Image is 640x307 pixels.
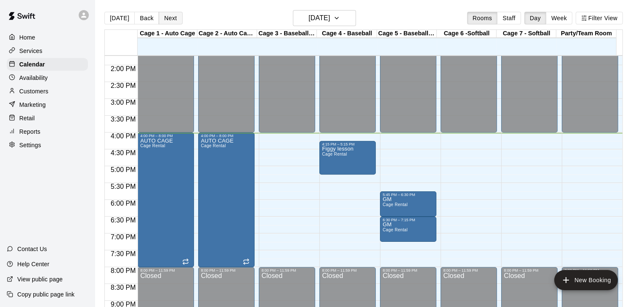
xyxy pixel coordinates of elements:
[7,125,88,138] a: Reports
[17,290,74,299] p: Copy public page link
[201,143,226,148] span: Cage Rental
[7,31,88,44] a: Home
[19,141,41,149] p: Settings
[497,12,521,24] button: Staff
[109,116,138,123] span: 3:30 PM
[19,33,35,42] p: Home
[109,132,138,140] span: 4:00 PM
[182,258,189,265] span: Recurring event
[7,98,88,111] a: Marketing
[7,71,88,84] a: Availability
[104,12,135,24] button: [DATE]
[380,191,436,217] div: 5:45 PM – 6:30 PM: GM
[159,12,182,24] button: Next
[382,218,434,222] div: 6:30 PM – 7:15 PM
[109,233,138,241] span: 7:00 PM
[322,142,373,146] div: 4:15 PM – 5:15 PM
[19,101,46,109] p: Marketing
[134,12,159,24] button: Back
[109,200,138,207] span: 6:00 PM
[19,127,40,136] p: Reports
[524,12,546,24] button: Day
[19,47,42,55] p: Services
[7,139,88,151] a: Settings
[322,268,373,273] div: 8:00 PM – 11:59 PM
[7,45,88,57] a: Services
[201,134,252,138] div: 4:00 PM – 8:00 PM
[257,30,317,38] div: Cage 3 - Baseball/Hit Trax
[322,152,347,156] span: Cage Rental
[319,141,376,175] div: 4:15 PM – 5:15 PM: Figgy lesson
[19,74,48,82] p: Availability
[546,12,572,24] button: Week
[19,87,48,95] p: Customers
[109,217,138,224] span: 6:30 PM
[317,30,377,38] div: Cage 4 - Baseball
[138,30,197,38] div: Cage 1 - Auto Cage
[17,245,47,253] p: Contact Us
[467,12,497,24] button: Rooms
[243,258,250,265] span: Recurring event
[19,114,35,122] p: Retail
[504,268,555,273] div: 8:00 PM – 11:59 PM
[109,99,138,106] span: 3:00 PM
[308,12,330,24] h6: [DATE]
[261,268,313,273] div: 8:00 PM – 11:59 PM
[109,183,138,190] span: 5:30 PM
[564,268,616,273] div: 8:00 PM – 11:59 PM
[109,149,138,156] span: 4:30 PM
[556,30,616,38] div: Party/Team Room
[377,30,437,38] div: Cage 5 - Baseball/Softball
[443,268,494,273] div: 8:00 PM – 11:59 PM
[109,82,138,89] span: 2:30 PM
[17,260,49,268] p: Help Center
[201,268,252,273] div: 8:00 PM – 11:59 PM
[109,166,138,173] span: 5:00 PM
[382,228,407,232] span: Cage Rental
[380,217,436,242] div: 6:30 PM – 7:15 PM: GM
[109,284,138,291] span: 8:30 PM
[138,132,194,267] div: 4:00 PM – 8:00 PM: AUTO CAGE
[497,30,556,38] div: Cage 7 - Softball
[198,132,255,267] div: 4:00 PM – 8:00 PM: AUTO CAGE
[554,270,618,290] button: add
[382,268,434,273] div: 8:00 PM – 11:59 PM
[7,85,88,98] a: Customers
[19,60,45,69] p: Calendar
[109,250,138,257] span: 7:30 PM
[140,143,165,148] span: Cage Rental
[576,12,623,24] button: Filter View
[17,275,63,283] p: View public page
[382,193,434,197] div: 5:45 PM – 6:30 PM
[140,134,191,138] div: 4:00 PM – 8:00 PM
[7,112,88,124] a: Retail
[109,65,138,72] span: 2:00 PM
[437,30,497,38] div: Cage 6 -Softball
[109,267,138,274] span: 8:00 PM
[197,30,257,38] div: Cage 2 - Auto Cage -Hit Trax
[382,202,407,207] span: Cage Rental
[293,10,356,26] button: [DATE]
[140,268,191,273] div: 8:00 PM – 11:59 PM
[7,58,88,71] a: Calendar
